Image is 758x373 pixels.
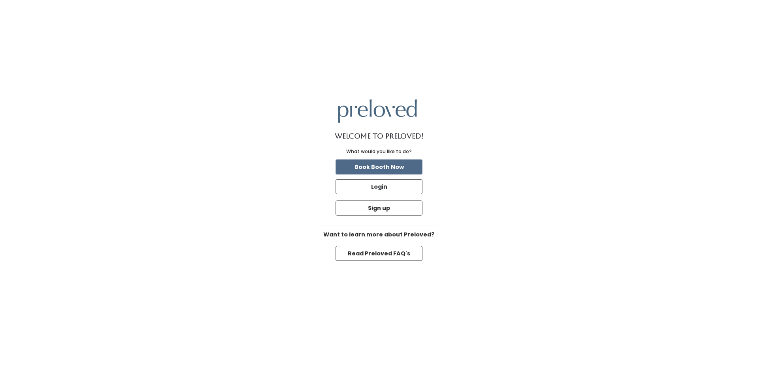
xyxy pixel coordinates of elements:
button: Login [336,179,422,194]
h6: Want to learn more about Preloved? [320,232,438,238]
button: Book Booth Now [336,159,422,174]
button: Sign up [336,201,422,216]
a: Sign up [334,199,424,217]
h1: Welcome to Preloved! [335,132,424,140]
a: Login [334,178,424,196]
div: What would you like to do? [346,148,412,155]
img: preloved logo [338,99,417,123]
button: Read Preloved FAQ's [336,246,422,261]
